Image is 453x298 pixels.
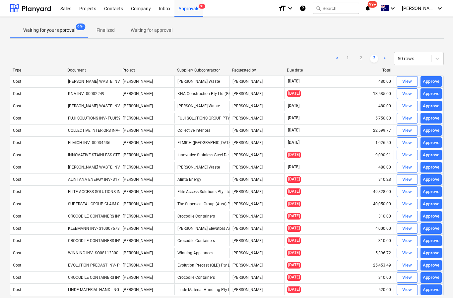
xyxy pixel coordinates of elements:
[229,125,284,136] div: [PERSON_NAME]
[229,223,284,234] div: [PERSON_NAME]
[287,115,300,121] span: [DATE]
[389,4,397,12] i: keyboard_arrow_down
[402,151,412,159] div: View
[397,199,418,209] button: View
[397,235,418,246] button: View
[339,101,394,111] div: 480.00
[287,237,301,244] span: [DATE]
[229,211,284,222] div: [PERSON_NAME]
[402,127,412,134] div: View
[13,91,21,96] div: Cost
[13,116,21,121] div: Cost
[286,4,294,12] i: keyboard_arrow_down
[229,101,284,111] div: [PERSON_NAME]
[402,262,412,269] div: View
[299,4,306,12] i: Knowledge base
[123,189,153,194] span: Della Rosa
[339,150,394,160] div: 9,090.91
[423,249,440,257] div: Approve
[397,174,418,185] button: View
[13,104,21,108] div: Cost
[402,188,412,196] div: View
[421,223,442,234] button: Approve
[68,153,164,157] div: INNOVATIVE STAINLESS STEEL DESIGNS INV- 9621-A
[68,140,110,145] div: ELMICH INV- 00034436
[123,91,153,96] span: Della Rosa
[123,79,153,84] span: Della Rosa
[287,213,301,219] span: [DATE]
[402,249,412,257] div: View
[123,275,153,280] span: Della Rosa
[199,4,205,9] span: 9+
[229,260,284,271] div: [PERSON_NAME]
[423,164,440,171] div: Approve
[174,101,229,111] div: [PERSON_NAME] Waste
[229,199,284,209] div: [PERSON_NAME]
[423,78,440,85] div: Approve
[397,125,418,136] button: View
[123,238,153,243] span: Della Rosa
[420,266,453,298] div: Chat Widget
[287,152,301,158] span: [DATE]
[402,274,412,281] div: View
[287,188,301,195] span: [DATE]
[13,263,21,268] div: Cost
[229,174,284,185] div: [PERSON_NAME]
[423,225,440,232] div: Approve
[13,165,21,170] div: Cost
[67,68,117,73] div: Document
[229,113,284,124] div: [PERSON_NAME]
[229,137,284,148] div: [PERSON_NAME]
[287,78,300,84] span: [DATE]
[313,3,359,14] button: Search
[13,275,21,280] div: Cost
[402,164,412,171] div: View
[287,225,301,231] span: [DATE]
[13,251,21,255] div: Cost
[13,226,21,231] div: Cost
[229,162,284,173] div: [PERSON_NAME]
[174,211,229,222] div: Crocodile Containers
[339,137,394,148] div: 1,026.50
[68,263,132,268] div: EVOLUTION PRECAST INV- P137-08
[174,88,229,99] div: KNA Construction Pty Ltd (GST)
[68,177,131,182] div: ALINTANA ENERGY INV-
[402,6,435,11] span: [PERSON_NAME]
[339,76,394,87] div: 480.00
[174,174,229,185] div: Alinta Energy
[397,76,418,87] button: View
[68,116,130,121] div: FUJI SOLUTIONS INV- FUJI595694
[339,260,394,271] div: 25,453.49
[423,188,440,196] div: Approve
[421,199,442,209] button: Approve
[397,137,418,148] button: View
[287,274,301,280] span: [DATE]
[397,150,418,160] button: View
[123,153,153,157] span: Della Rosa
[402,286,412,294] div: View
[174,284,229,295] div: Linde Material Handling Pty Ltd
[436,4,444,12] i: keyboard_arrow_down
[287,127,300,133] span: [DATE]
[229,248,284,258] div: [PERSON_NAME]
[421,125,442,136] button: Approve
[421,211,442,222] button: Approve
[68,214,135,219] div: CROCODILE CONTAINERS INV- 16812
[402,139,412,147] div: View
[229,284,284,295] div: [PERSON_NAME]
[123,116,153,121] span: Della Rosa
[339,186,394,197] div: 49,828.00
[339,113,394,124] div: 5,750.00
[13,128,21,133] div: Cost
[402,78,412,85] div: View
[68,128,129,133] div: COLLECTIVE INTERIORS INV-6907
[397,260,418,271] button: View
[368,1,377,8] span: 99+
[229,76,284,87] div: [PERSON_NAME]
[402,225,412,232] div: View
[123,104,153,108] span: Della Rosa
[287,103,300,109] span: [DATE]
[68,165,134,170] div: [PERSON_NAME] WASTE INV- 19638
[402,213,412,220] div: View
[423,200,440,208] div: Approve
